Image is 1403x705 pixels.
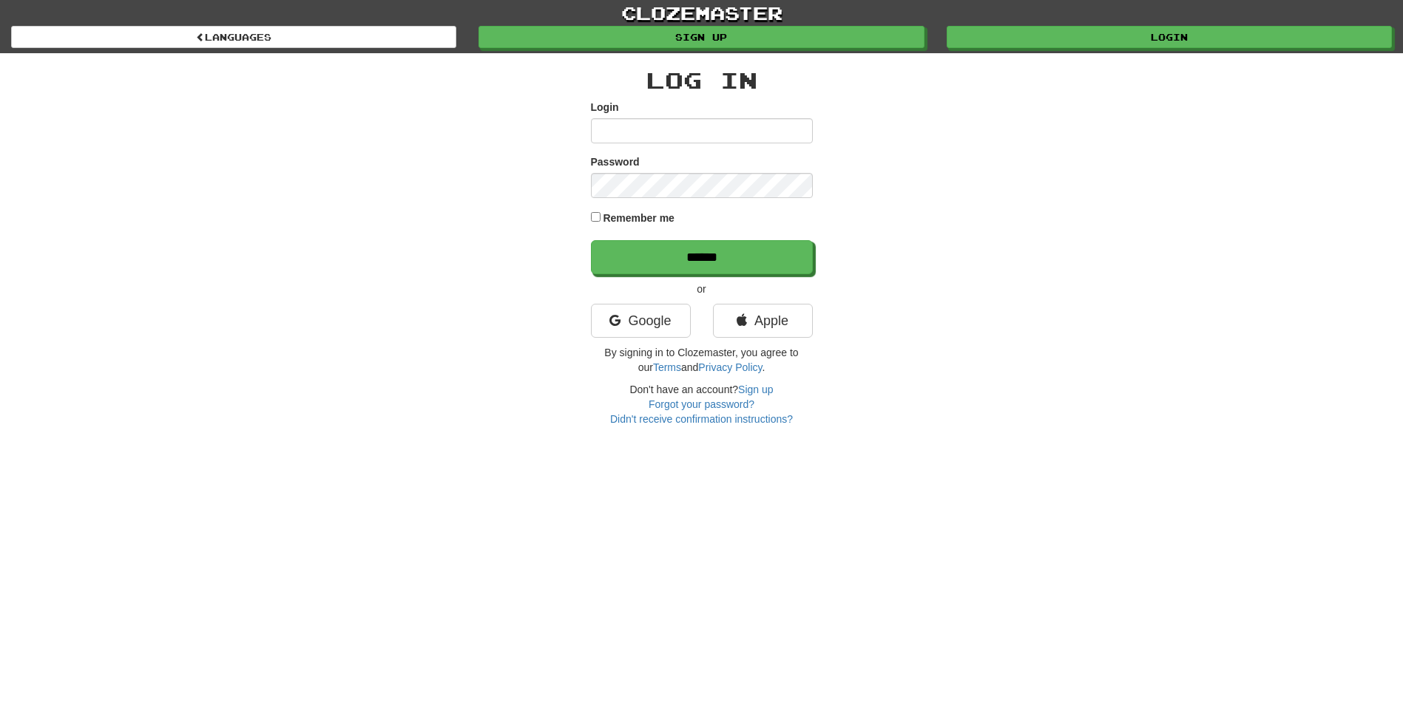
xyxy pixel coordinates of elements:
a: Sign up [479,26,924,48]
label: Remember me [603,211,675,225]
a: Languages [11,26,456,48]
label: Password [591,154,640,169]
a: Apple [713,304,813,338]
a: Google [591,304,691,338]
a: Sign up [738,384,773,395]
a: Login [947,26,1392,48]
a: Forgot your password? [649,398,754,410]
a: Privacy Policy [698,361,762,373]
h2: Log In [591,68,813,92]
div: Don't have an account? [591,382,813,426]
a: Didn't receive confirmation instructions? [610,413,793,425]
label: Login [591,100,619,115]
p: or [591,282,813,296]
a: Terms [653,361,681,373]
p: By signing in to Clozemaster, you agree to our and . [591,345,813,375]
